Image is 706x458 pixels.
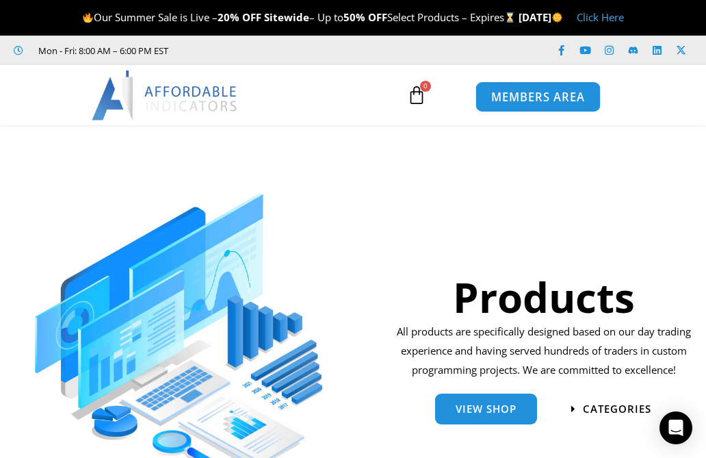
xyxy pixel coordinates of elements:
span: Mon - Fri: 8:00 AM – 6:00 PM EST [35,42,168,59]
img: 🌞 [552,12,562,23]
span: MEMBERS AREA [491,92,585,103]
img: ⌛ [505,12,515,23]
iframe: Customer reviews powered by Trustpilot [179,44,384,58]
strong: 50% OFF [343,10,387,24]
a: Click Here [577,10,624,24]
h1: Products [391,268,696,326]
span: categories [583,404,651,414]
strong: [DATE] [519,10,563,24]
img: 🔥 [83,12,93,23]
div: Open Intercom Messenger [659,411,692,444]
a: 0 [387,75,447,115]
strong: Sitewide [264,10,309,24]
span: 0 [420,81,431,92]
img: LogoAI | Affordable Indicators – NinjaTrader [92,71,239,120]
a: View Shop [435,394,537,424]
a: MEMBERS AREA [475,81,601,112]
p: All products are specifically designed based on our day trading experience and having served hund... [391,322,696,380]
strong: 20% OFF [218,10,261,24]
span: Our Summer Sale is Live – – Up to Select Products – Expires [82,10,519,24]
span: View Shop [456,404,517,414]
a: categories [571,404,651,414]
